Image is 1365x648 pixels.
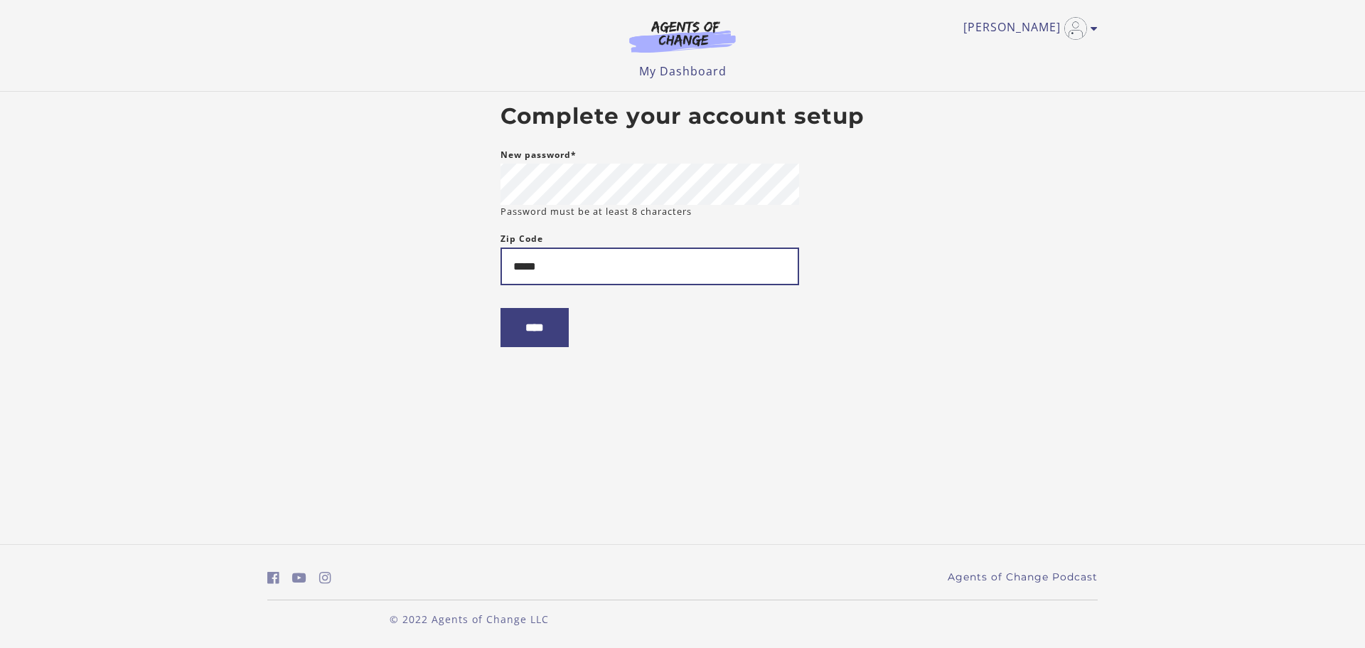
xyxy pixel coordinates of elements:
a: My Dashboard [639,63,727,79]
a: https://www.instagram.com/agentsofchangeprep/ (Open in a new window) [319,568,331,588]
label: New password* [500,147,577,164]
small: Password must be at least 8 characters [500,205,692,218]
p: © 2022 Agents of Change LLC [267,612,671,627]
label: Zip Code [500,230,543,248]
i: https://www.instagram.com/agentsofchangeprep/ (Open in a new window) [319,571,331,585]
a: https://www.facebook.com/groups/aswbtestprep (Open in a new window) [267,568,279,588]
a: Agents of Change Podcast [948,570,1098,585]
i: https://www.facebook.com/groups/aswbtestprep (Open in a new window) [267,571,279,585]
h2: Complete your account setup [500,103,864,130]
i: https://www.youtube.com/c/AgentsofChangeTestPrepbyMeaganMitchell (Open in a new window) [292,571,306,585]
a: Toggle menu [963,17,1091,40]
img: Agents of Change Logo [614,20,751,53]
a: https://www.youtube.com/c/AgentsofChangeTestPrepbyMeaganMitchell (Open in a new window) [292,568,306,588]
